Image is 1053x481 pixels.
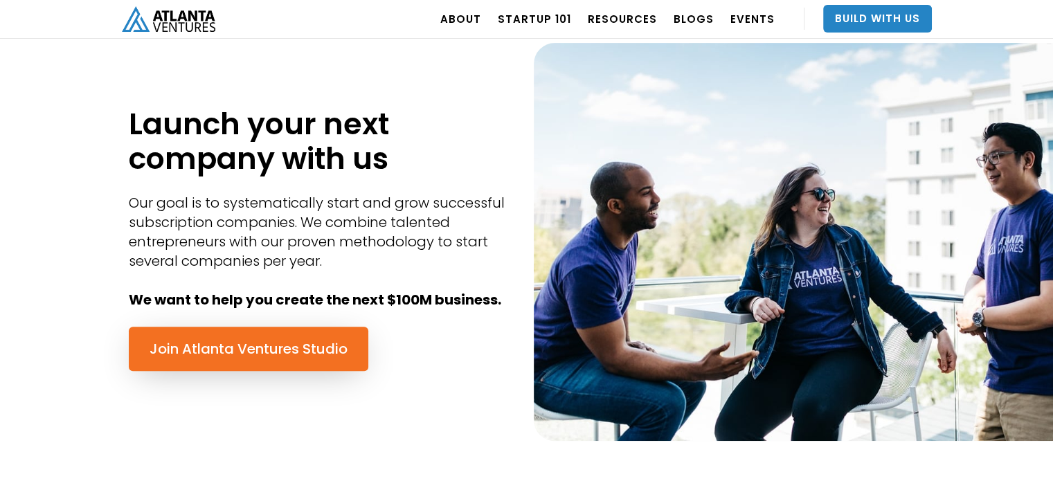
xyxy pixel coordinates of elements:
a: Join Atlanta Ventures Studio [129,327,368,371]
h1: Launch your next company with us [129,107,513,176]
a: Build With Us [823,5,932,33]
strong: We want to help you create the next $100M business. [129,290,501,309]
div: Our goal is to systematically start and grow successful subscription companies. We combine talent... [129,193,513,309]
